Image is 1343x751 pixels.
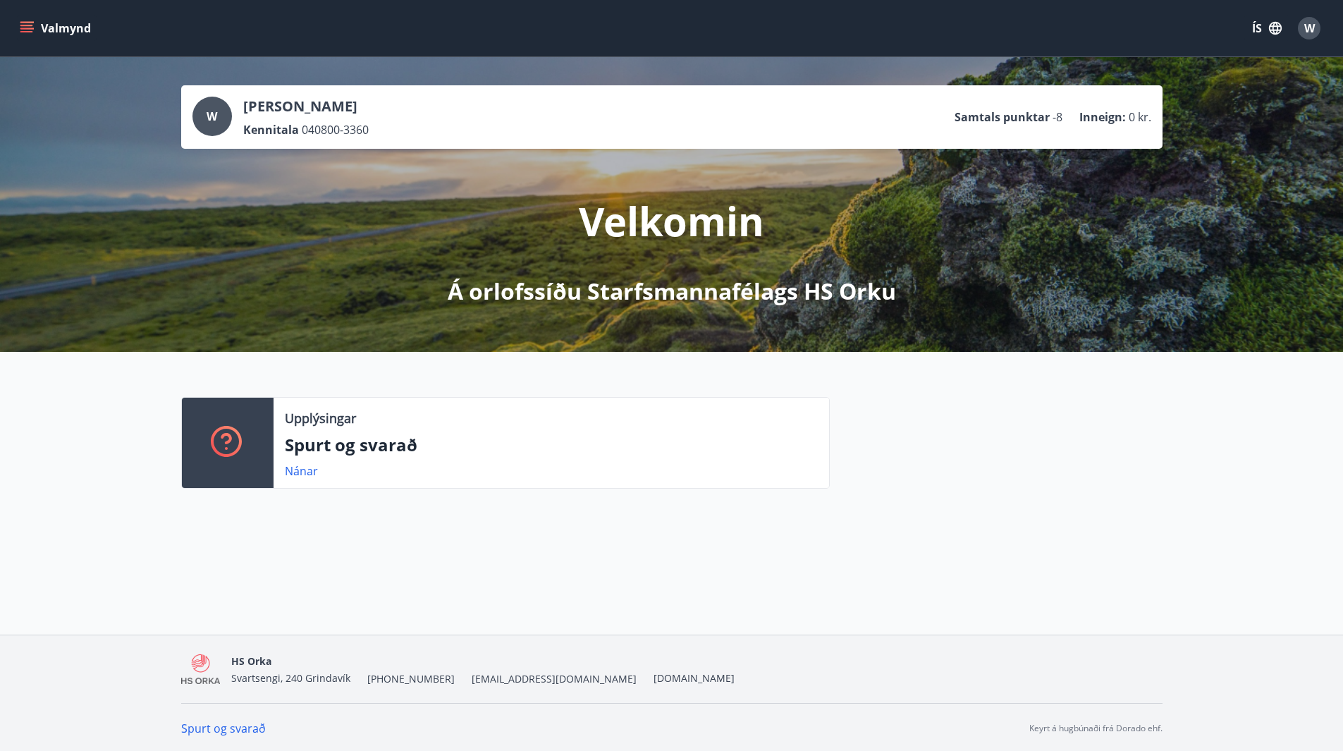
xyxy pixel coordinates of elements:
span: [PHONE_NUMBER] [367,672,455,686]
span: W [1304,20,1315,36]
button: ÍS [1244,16,1289,41]
a: Nánar [285,463,318,479]
a: [DOMAIN_NAME] [654,671,735,685]
p: [PERSON_NAME] [243,97,369,116]
p: Á orlofssíðu Starfsmannafélags HS Orku [448,276,896,307]
p: Keyrt á hugbúnaði frá Dorado ehf. [1029,722,1163,735]
button: W [1292,11,1326,45]
img: 4KEE8UqMSwrAKrdyHDgoo3yWdiux5j3SefYx3pqm.png [181,654,221,685]
span: HS Orka [231,654,271,668]
p: Kennitala [243,122,299,138]
p: Upplýsingar [285,409,356,427]
button: menu [17,16,97,41]
a: Spurt og svarað [181,721,266,736]
p: Velkomin [579,194,764,248]
span: Svartsengi, 240 Grindavík [231,671,350,685]
p: Samtals punktar [955,109,1050,125]
p: Inneign : [1079,109,1126,125]
p: Spurt og svarað [285,433,818,457]
span: 040800-3360 [302,122,369,138]
span: -8 [1053,109,1062,125]
span: [EMAIL_ADDRESS][DOMAIN_NAME] [472,672,637,686]
span: W [207,109,217,124]
span: 0 kr. [1129,109,1151,125]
